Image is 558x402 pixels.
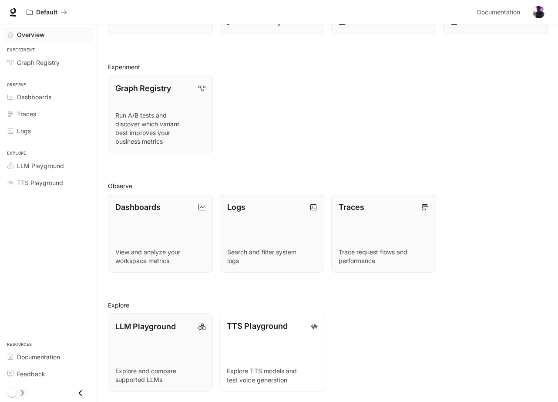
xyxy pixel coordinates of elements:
[17,369,45,378] span: Feedback
[477,7,520,18] span: Documentation
[108,181,548,190] h2: Observe
[226,367,317,384] p: Explore TTS models and test voice generation
[17,58,60,67] span: Graph Registry
[530,3,548,21] button: User avatar
[227,201,245,213] p: Logs
[3,366,94,382] a: Feedback
[17,126,31,135] span: Logs
[17,109,36,118] span: Traces
[115,82,171,94] p: Graph Registry
[108,75,213,153] a: Graph RegistryRun A/B tests and discover which variant best improves your business metrics
[115,248,205,265] p: View and analyze your workspace metrics
[23,3,71,21] button: All workspaces
[17,161,64,170] span: LLM Playground
[220,194,325,272] a: LogsSearch and filter system logs
[17,30,45,39] span: Overview
[108,313,213,392] a: LLM PlaygroundExplore and compare supported LLMs
[3,175,94,190] a: TTS Playground
[3,349,94,365] a: Documentation
[17,92,51,101] span: Dashboards
[227,248,317,265] p: Search and filter system logs
[331,194,436,272] a: TracesTrace request flows and performance
[219,313,325,392] a: TTS PlaygroundExplore TTS models and test voice generation
[108,301,548,310] h2: Explore
[339,248,429,265] p: Trace request flows and performance
[108,194,213,272] a: DashboardsView and analyze your workspace metrics
[8,388,17,397] span: Dark mode toggle
[108,62,548,71] h2: Experiment
[3,123,94,139] a: Logs
[115,321,176,332] p: LLM Playground
[474,3,527,21] a: Documentation
[36,9,57,16] p: Default
[339,201,364,213] p: Traces
[115,367,205,384] p: Explore and compare supported LLMs
[3,158,94,173] a: LLM Playground
[115,201,161,213] p: Dashboards
[71,384,90,402] button: Close drawer
[226,320,287,332] p: TTS Playground
[533,6,545,18] img: User avatar
[3,27,94,42] a: Overview
[17,352,60,361] span: Documentation
[115,111,205,146] p: Run A/B tests and discover which variant best improves your business metrics
[17,178,63,187] span: TTS Playground
[3,106,94,122] a: Traces
[3,89,94,105] a: Dashboards
[3,55,94,70] a: Graph Registry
